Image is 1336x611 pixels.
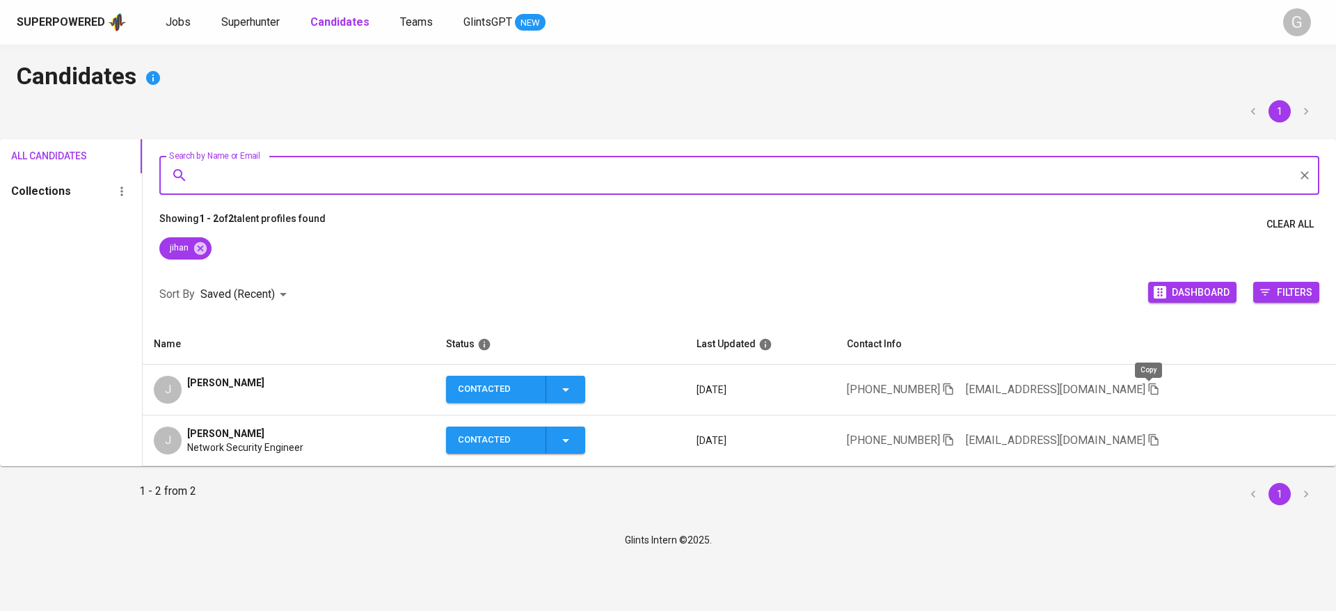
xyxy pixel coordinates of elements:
button: Clear [1295,166,1314,185]
span: jihan [159,241,197,255]
nav: pagination navigation [1240,483,1319,505]
div: Superpowered [17,15,105,31]
a: GlintsGPT NEW [463,14,546,31]
span: NEW [515,16,546,30]
p: 1 - 2 from 2 [139,483,196,505]
span: GlintsGPT [463,15,512,29]
th: Contact Info [836,324,1336,365]
span: Jobs [166,15,191,29]
a: Teams [400,14,436,31]
div: Saved (Recent) [200,282,292,308]
div: jihan [159,237,212,260]
span: [EMAIL_ADDRESS][DOMAIN_NAME] [966,383,1145,396]
h4: Candidates [17,61,1319,95]
span: [PHONE_NUMBER] [847,383,940,396]
span: Superhunter [221,15,280,29]
span: Teams [400,15,433,29]
span: Clear All [1266,216,1314,233]
th: Last Updated [685,324,836,365]
th: Name [143,324,435,365]
span: [EMAIL_ADDRESS][DOMAIN_NAME] [966,434,1145,447]
button: Clear All [1261,212,1319,237]
div: G [1283,8,1311,36]
a: Candidates [310,14,372,31]
div: Contacted [458,427,534,454]
span: [PHONE_NUMBER] [847,434,940,447]
span: [PERSON_NAME] [187,376,264,390]
div: J [154,427,182,454]
p: Showing of talent profiles found [159,212,326,237]
nav: pagination navigation [1240,100,1319,122]
p: Sort By [159,286,195,303]
span: Network Security Engineer [187,441,303,454]
div: Contacted [458,376,534,403]
img: app logo [108,12,127,33]
a: Superpoweredapp logo [17,12,127,33]
span: Filters [1277,283,1312,301]
span: All Candidates [11,148,70,165]
a: Superhunter [221,14,283,31]
th: Status [435,324,685,365]
div: J [154,376,182,404]
button: page 1 [1269,100,1291,122]
button: Contacted [446,376,585,403]
button: Dashboard [1148,282,1236,303]
button: Filters [1253,282,1319,303]
b: Candidates [310,15,369,29]
h6: Collections [11,182,71,201]
p: [DATE] [697,434,825,447]
a: Jobs [166,14,193,31]
b: 1 - 2 [199,213,218,224]
button: Contacted [446,427,585,454]
b: 2 [228,213,234,224]
p: [DATE] [697,383,825,397]
span: [PERSON_NAME] [187,427,264,441]
button: page 1 [1269,483,1291,505]
p: Saved (Recent) [200,286,275,303]
span: Dashboard [1172,283,1230,301]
